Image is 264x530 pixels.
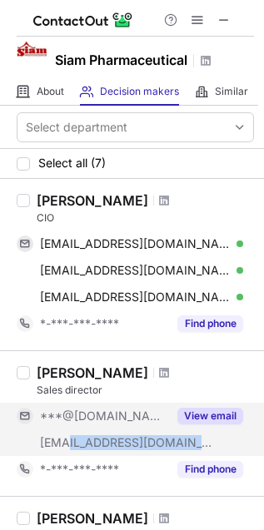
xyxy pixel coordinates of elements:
img: ContactOut v5.3.10 [33,10,133,30]
div: CIO [37,211,254,225]
div: [PERSON_NAME] [37,364,148,381]
img: 5333b4d50b3f0b2dea4e2b532a7f6d9d [17,41,50,74]
button: Reveal Button [177,408,243,424]
span: [EMAIL_ADDRESS][DOMAIN_NAME] [40,263,231,278]
span: About [37,85,64,98]
h1: Siam Pharmaceutical [55,50,187,70]
span: Select all (7) [38,156,106,170]
span: ***@[DOMAIN_NAME] [40,409,167,424]
span: Decision makers [100,85,179,98]
button: Reveal Button [177,315,243,332]
button: Reveal Button [177,461,243,478]
div: Sales director [37,383,254,398]
span: Similar [215,85,248,98]
div: Select department [26,119,127,136]
span: [EMAIL_ADDRESS][DOMAIN_NAME] [40,236,231,251]
span: [EMAIL_ADDRESS][DOMAIN_NAME] [40,435,213,450]
div: [PERSON_NAME] [37,192,148,209]
span: [EMAIL_ADDRESS][DOMAIN_NAME] [40,290,231,305]
div: [PERSON_NAME] [37,510,148,527]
